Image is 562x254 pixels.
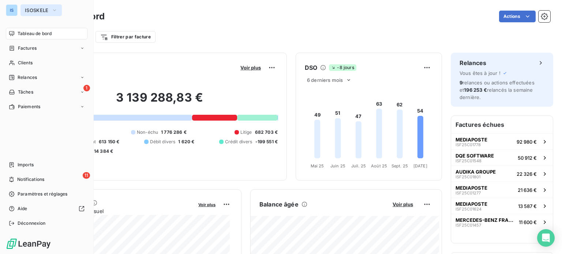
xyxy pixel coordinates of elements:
span: Notifications [17,176,44,183]
span: -8 jours [329,64,356,71]
span: 1 [83,85,90,91]
tspan: [DATE] [413,163,427,168]
span: 21 636 € [518,187,537,193]
tspan: Août 25 [371,163,387,168]
span: Déconnexion [18,220,46,227]
span: -14 384 € [92,148,113,155]
span: AUDIKA GROUPE [456,169,496,175]
span: 11 [83,172,90,179]
span: Factures [18,45,37,52]
span: 13 587 € [518,203,537,209]
span: 50 912 € [518,155,537,161]
h6: Relances [460,58,486,67]
button: MEDIAPOSTEISF25C0127721 636 € [451,182,553,198]
button: Voir plus [390,201,415,208]
span: Clients [18,60,33,66]
button: Actions [499,11,536,22]
span: 9 [460,80,462,86]
span: ISOSKELE [25,7,49,13]
button: Voir plus [196,201,218,208]
h6: Balance âgée [259,200,299,209]
button: MEDIAPOSTEISF25C0177892 980 € [451,133,553,149]
span: 22 326 € [517,171,537,177]
img: Logo LeanPay [6,238,51,250]
span: relances ou actions effectuées et relancés la semaine dernière. [460,80,535,100]
button: MEDIAPOSTEISF25C0162413 587 € [451,198,553,214]
span: Voir plus [198,202,216,207]
span: 682 703 € [255,129,278,136]
span: ISF25C01548 [456,159,482,163]
span: DQE SOFTWARE [456,153,494,159]
h6: DSO [305,63,317,72]
tspan: Juin 25 [330,163,345,168]
div: IS [6,4,18,16]
span: ISF25C01778 [456,143,481,147]
span: MERCEDES-BENZ FRANCE [456,217,516,223]
tspan: Juil. 25 [351,163,366,168]
span: Litige [240,129,252,136]
span: Vous êtes à jour ! [460,70,501,76]
span: Paramètres et réglages [18,191,67,197]
span: 6 derniers mois [307,77,343,83]
div: Open Intercom Messenger [537,229,555,247]
tspan: Mai 25 [311,163,324,168]
span: Voir plus [393,201,413,207]
span: Voir plus [240,65,261,71]
span: Crédit divers [225,139,252,145]
button: Filtrer par facture [95,31,156,43]
span: ISF25C01624 [456,207,482,211]
span: 1 776 286 € [161,129,187,136]
button: DQE SOFTWAREISF25C0154850 912 € [451,149,553,166]
span: Tâches [18,89,33,95]
span: MEDIAPOSTE [456,137,487,143]
span: 92 980 € [517,139,537,145]
span: MEDIAPOSTE [456,185,487,191]
span: Débit divers [150,139,176,145]
span: 613 150 € [99,139,119,145]
span: Aide [18,205,27,212]
h6: Factures échues [451,116,553,133]
span: Tableau de bord [18,30,52,37]
span: Paiements [18,103,40,110]
a: Aide [6,203,87,215]
span: Chiffre d'affaires mensuel [41,207,193,215]
h2: 3 139 288,83 € [41,90,278,112]
span: ISF25C01277 [456,191,481,195]
span: Relances [18,74,37,81]
span: ISF25C01457 [456,223,481,227]
span: Non-échu [137,129,158,136]
button: MERCEDES-BENZ FRANCEISF25C0145711 600 € [451,214,553,230]
span: ISF25C01801 [456,175,480,179]
span: MEDIAPOSTE [456,201,487,207]
span: 11 600 € [519,219,537,225]
span: 1 620 € [178,139,194,145]
button: Voir plus [238,64,263,71]
button: AUDIKA GROUPEISF25C0180122 326 € [451,166,553,182]
tspan: Sept. 25 [391,163,408,168]
span: 196 253 € [464,87,487,93]
span: -199 551 € [255,139,278,145]
span: Imports [18,162,34,168]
